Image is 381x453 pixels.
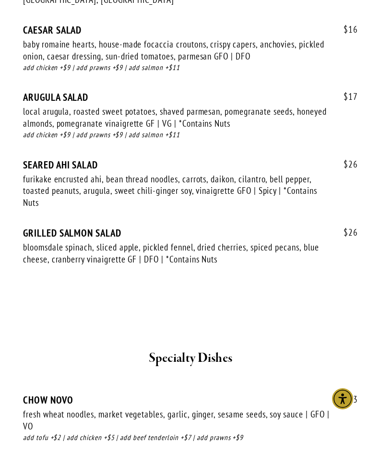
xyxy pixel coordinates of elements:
[344,226,348,238] span: $
[344,24,348,35] span: $
[334,24,358,35] span: 16
[23,227,358,239] div: GRILLED SALMON SALAD
[334,159,358,170] span: 26
[23,38,331,62] div: baby romaine hearts, house-made focaccia croutons, crispy capers, anchovies, pickled onion, caesa...
[23,241,331,265] div: bloomsdale spinach, sliced apple, pickled fennel, dried cherries, spiced pecans, blue cheese, cra...
[23,62,358,73] div: add chicken +$9 | add prawns +$9 | add salmon +$11
[23,106,331,129] div: local arugula, roasted sweet potatoes, shaved parmesan, pomegranate seeds, honeyed almonds, pomeg...
[23,408,331,432] div: fresh wheat noodles, market vegetables, garlic, ginger, sesame seeds, soy sauce | GFO | VO
[23,159,358,171] div: SEARED AHI SALAD
[344,158,348,170] span: $
[23,130,358,141] div: add chicken +$9 | add prawns +$9 | add salmon +$11
[332,388,353,409] div: Accessibility Menu
[149,350,233,367] strong: Specialty Dishes
[344,91,348,102] span: $
[334,227,358,238] span: 26
[334,91,358,102] span: 17
[23,173,331,209] div: furikake encrusted ahi, bean thread noodles, carrots, daikon, cilantro, bell pepper, toasted pean...
[23,24,358,36] div: CAESAR SALAD
[23,432,358,443] div: add tofu +$2 | add chicken +$5 | add beef tenderloin +$7 | add prawns +$9
[23,91,358,103] div: ARUGULA SALAD
[23,394,358,406] div: CHOW NOVO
